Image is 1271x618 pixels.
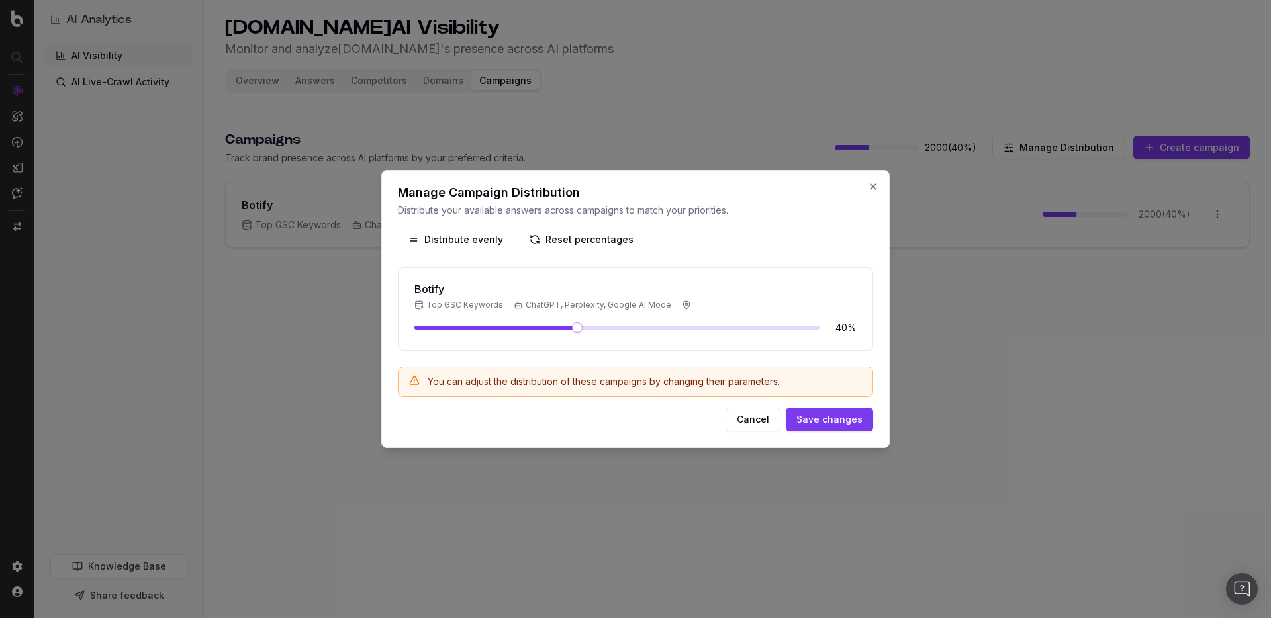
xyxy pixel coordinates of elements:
div: You can adjust the distribution of these campaigns by changing their parameters. [428,375,780,388]
span: 40 % [830,321,857,334]
p: Distribute your available answers across campaigns to match your priorities. [398,204,873,217]
button: Cancel [726,408,780,431]
button: Distribute evenly [398,228,514,251]
button: Reset percentages [519,228,644,251]
span: ChatGPT, Perplexity, Google AI Mode [514,300,671,310]
span: Top GSC Keywords [414,300,503,310]
h2: Manage Campaign Distribution [398,187,873,199]
button: Save changes [786,408,873,431]
h3: Botify [414,284,691,294]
